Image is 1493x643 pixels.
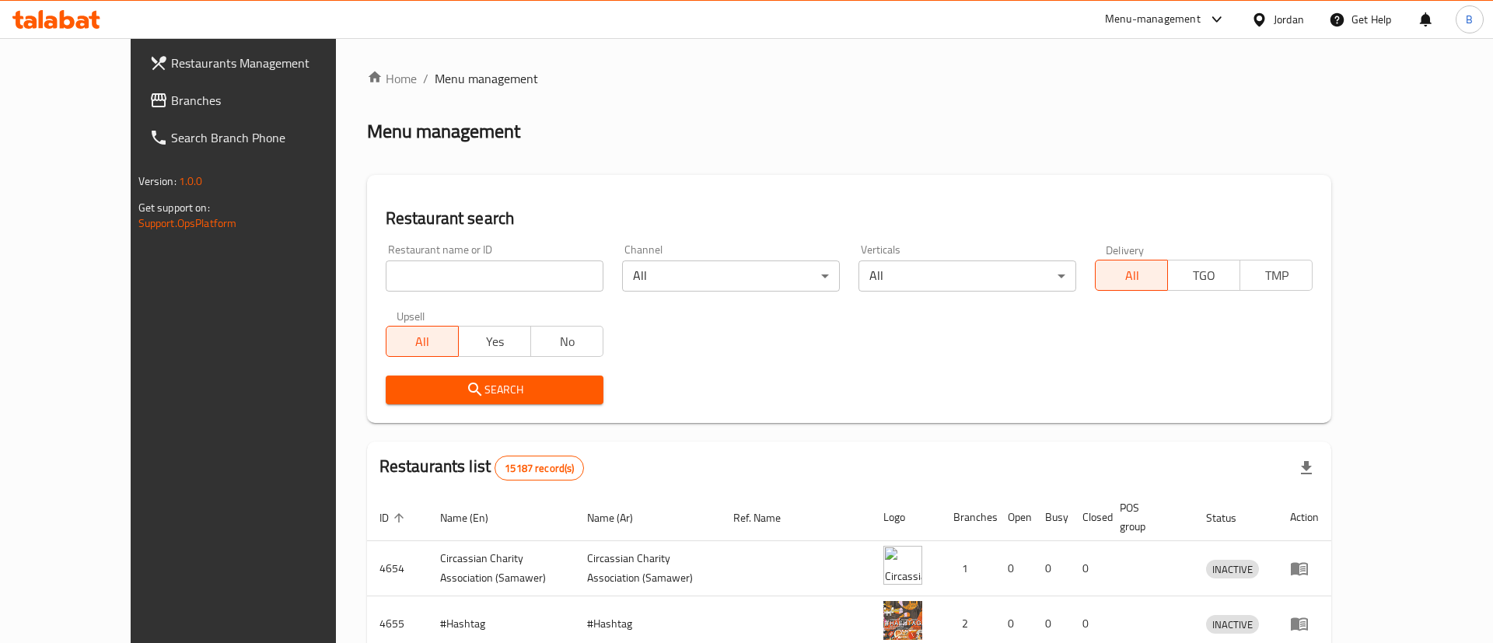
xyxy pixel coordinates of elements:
th: Busy [1033,494,1070,541]
td: 1 [941,541,995,596]
button: All [386,326,459,357]
label: Upsell [397,310,425,321]
span: Search [398,380,591,400]
td: ​Circassian ​Charity ​Association​ (Samawer) [575,541,722,596]
th: Logo [871,494,941,541]
span: No [537,330,597,353]
span: Branches [171,91,368,110]
span: POS group [1120,498,1176,536]
td: 0 [1070,541,1107,596]
li: / [423,69,428,88]
span: Restaurants Management [171,54,368,72]
td: 0 [995,541,1033,596]
h2: Restaurants list [379,455,585,481]
td: ​Circassian ​Charity ​Association​ (Samawer) [428,541,575,596]
button: Search [386,376,603,404]
div: Export file [1288,449,1325,487]
button: TGO [1167,260,1240,291]
span: Menu management [435,69,538,88]
input: Search for restaurant name or ID.. [386,260,603,292]
div: Jordan [1274,11,1304,28]
span: INACTIVE [1206,616,1259,634]
div: All [858,260,1076,292]
nav: breadcrumb [367,69,1332,88]
span: B [1466,11,1473,28]
td: 4654 [367,541,428,596]
h2: Menu management [367,119,520,144]
span: Name (Ar) [587,508,653,527]
th: Branches [941,494,995,541]
span: 15187 record(s) [495,461,583,476]
img: ​Circassian ​Charity ​Association​ (Samawer) [883,546,922,585]
a: Branches [137,82,380,119]
td: 0 [1033,541,1070,596]
th: Closed [1070,494,1107,541]
button: TMP [1240,260,1313,291]
span: Search Branch Phone [171,128,368,147]
button: All [1095,260,1168,291]
a: Restaurants Management [137,44,380,82]
th: Open [995,494,1033,541]
div: Menu-management [1105,10,1201,29]
div: INACTIVE [1206,560,1259,578]
div: Menu [1290,614,1319,633]
span: All [393,330,453,353]
div: INACTIVE [1206,615,1259,634]
span: ID [379,508,409,527]
span: Name (En) [440,508,509,527]
th: Action [1278,494,1331,541]
h2: Restaurant search [386,207,1313,230]
a: Support.OpsPlatform [138,213,237,233]
div: All [622,260,840,292]
span: Get support on: [138,197,210,218]
span: Yes [465,330,525,353]
button: Yes [458,326,531,357]
a: Search Branch Phone [137,119,380,156]
span: Ref. Name [733,508,801,527]
span: TMP [1246,264,1306,287]
div: Menu [1290,559,1319,578]
a: Home [367,69,417,88]
span: All [1102,264,1162,287]
div: Total records count [495,456,584,481]
span: INACTIVE [1206,561,1259,578]
label: Delivery [1106,244,1145,255]
button: No [530,326,603,357]
span: Status [1206,508,1257,527]
span: 1.0.0 [179,171,203,191]
span: Version: [138,171,177,191]
img: #Hashtag [883,601,922,640]
span: TGO [1174,264,1234,287]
